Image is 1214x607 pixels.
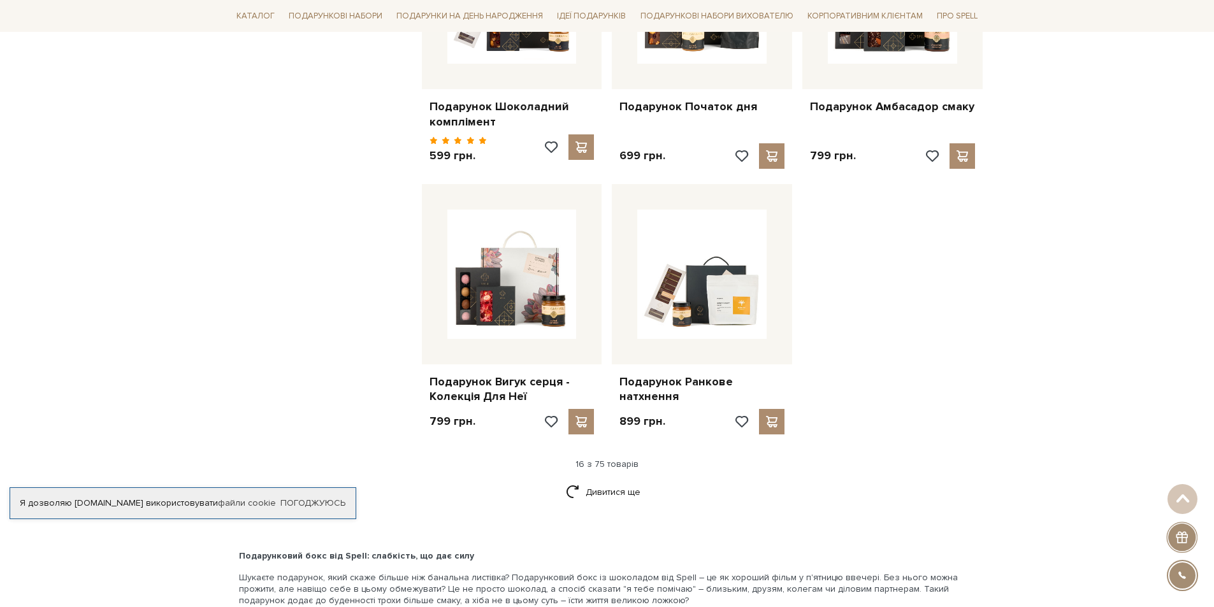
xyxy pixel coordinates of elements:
a: Корпоративним клієнтам [802,5,928,27]
div: 16 з 75 товарів [226,459,988,470]
a: Подарунок Ранкове натхнення [619,375,784,404]
p: 799 грн. [430,414,475,429]
a: файли cookie [218,497,276,508]
p: 699 грн. [619,148,665,163]
a: Погоджуюсь [280,497,345,509]
a: Подарунок Шоколадний комплімент [430,99,595,129]
a: Подарункові набори [284,6,387,26]
p: 599 грн. [430,148,488,163]
p: 899 грн. [619,414,665,429]
div: Я дозволяю [DOMAIN_NAME] використовувати [10,497,356,509]
a: Подарунки на День народження [391,6,548,26]
b: Подарунковий бокс від Spell: слабкість, що дає силу [239,550,474,561]
p: Шукаєте подарунок, який скаже більше ніж банальна листівка? Подарунковий бокс із шоколадом від Sp... [239,572,976,607]
a: Подарунок Початок дня [619,99,784,114]
a: Дивитися ще [566,481,649,503]
a: Подарункові набори вихователю [635,5,798,27]
a: Ідеї подарунків [552,6,631,26]
a: Подарунок Амбасадор смаку [810,99,975,114]
a: Подарунок Вигук серця - Колекція Для Неї [430,375,595,404]
p: 799 грн. [810,148,856,163]
a: Про Spell [932,6,983,26]
a: Каталог [231,6,280,26]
